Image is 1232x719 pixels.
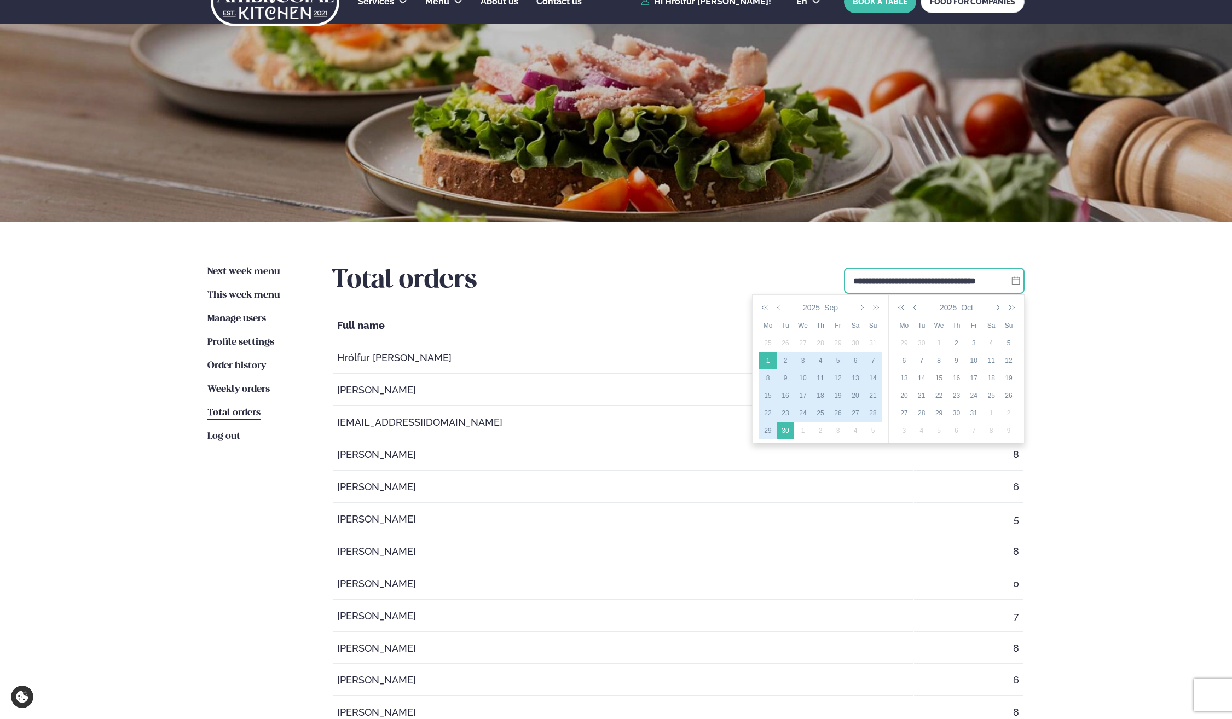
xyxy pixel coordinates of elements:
a: Next week menu [207,265,280,279]
div: 31 [864,338,882,348]
td: 0 [914,569,1023,600]
td: 2025-08-28 [812,334,829,352]
a: Profile settings [207,336,274,349]
div: 19 [1000,373,1017,383]
div: 9 [1000,426,1017,436]
th: We [930,317,948,334]
th: Mo [759,317,777,334]
td: 2025-09-15 [759,387,777,404]
td: 2025-09-11 [812,369,829,387]
div: 20 [847,391,864,401]
div: 18 [982,373,1000,383]
a: Weekly orders [207,383,270,396]
td: 2025-10-01 [794,422,812,439]
td: [PERSON_NAME] [333,439,913,471]
td: 2025-10-31 [965,404,982,422]
td: 2025-10-09 [948,352,965,369]
div: 27 [847,408,864,418]
div: 23 [948,391,965,401]
div: 11 [982,356,1000,366]
div: 8 [982,426,1000,436]
div: 23 [777,408,794,418]
th: Tu [913,317,930,334]
div: 6 [847,356,864,366]
td: 2025-10-02 [812,422,829,439]
td: 2025-10-26 [1000,387,1017,404]
td: 2025-10-03 [965,334,982,352]
td: 2025-09-29 [895,334,913,352]
span: This week menu [207,291,280,300]
div: 12 [1000,356,1017,366]
th: Fr [829,317,847,334]
td: 2025-09-19 [829,387,847,404]
td: 2025-10-16 [948,369,965,387]
div: 4 [847,426,864,436]
div: 12 [829,373,847,383]
td: Hrólfur [PERSON_NAME] [333,343,913,374]
td: 2025-10-05 [1000,334,1017,352]
td: 2025-09-16 [777,387,794,404]
td: 2025-09-23 [777,404,794,422]
div: 8 [759,373,777,383]
th: Su [1000,317,1017,334]
div: 17 [965,373,982,383]
div: 15 [930,373,948,383]
div: 10 [794,373,812,383]
div: 1 [759,356,777,366]
th: Full name [333,310,913,341]
td: 2025-11-04 [913,422,930,439]
td: 2025-09-25 [812,404,829,422]
td: 2025-08-29 [829,334,847,352]
td: [PERSON_NAME] [333,601,913,632]
td: 2025-10-21 [913,387,930,404]
div: 29 [895,338,913,348]
a: Manage users [207,312,266,326]
td: 2025-10-15 [930,369,948,387]
div: 3 [965,338,982,348]
span: Next week menu [207,267,280,276]
span: Log out [207,432,240,441]
td: 2025-11-02 [1000,404,1017,422]
td: 2025-11-01 [982,404,1000,422]
td: 2025-11-09 [1000,422,1017,439]
div: 25 [982,391,1000,401]
td: 2025-08-25 [759,334,777,352]
td: 2025-09-17 [794,387,812,404]
div: 7 [864,356,882,366]
td: 2025-10-14 [913,369,930,387]
div: 2 [1000,408,1017,418]
div: 4 [913,426,930,436]
td: 2025-09-08 [759,369,777,387]
td: 2025-09-24 [794,404,812,422]
td: 5 [914,504,1023,535]
td: 8 [914,439,1023,471]
th: Th [948,317,965,334]
td: 2025-10-19 [1000,369,1017,387]
td: 2025-09-26 [829,404,847,422]
span: Weekly orders [207,385,270,394]
td: 2025-10-07 [913,352,930,369]
a: Total orders [207,407,261,420]
td: 2025-09-02 [777,352,794,369]
div: 1 [982,408,1000,418]
td: 2025-11-07 [965,422,982,439]
td: 6 [914,472,1023,503]
td: 2025-10-11 [982,352,1000,369]
td: 2025-10-22 [930,387,948,404]
div: 7 [913,356,930,366]
td: [PERSON_NAME] [333,633,913,664]
td: 2025-10-03 [829,422,847,439]
td: 2025-10-29 [930,404,948,422]
div: 29 [829,338,847,348]
td: 2025-08-31 [864,334,882,352]
div: 31 [965,408,982,418]
td: [PERSON_NAME] [333,536,913,567]
td: 2025-10-30 [948,404,965,422]
div: 24 [794,408,812,418]
td: 2025-10-27 [895,404,913,422]
div: 27 [794,338,812,348]
div: 6 [948,426,965,436]
th: Su [864,317,882,334]
td: 2025-08-27 [794,334,812,352]
div: 30 [847,338,864,348]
